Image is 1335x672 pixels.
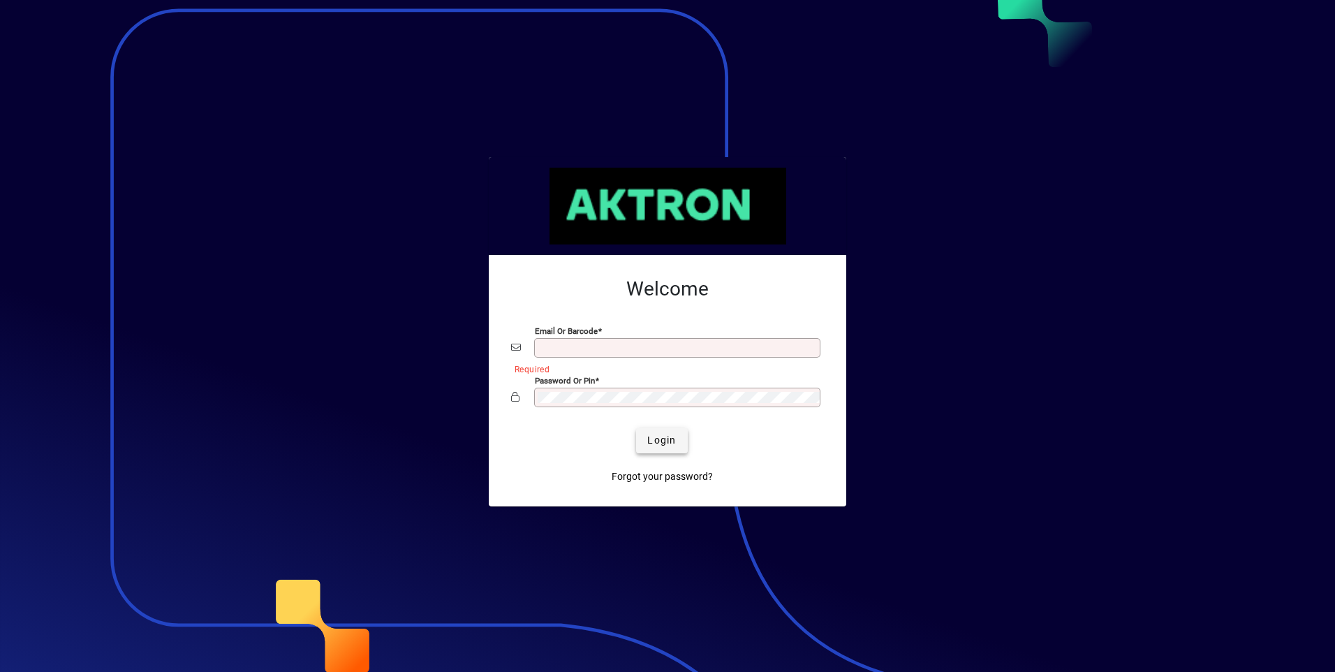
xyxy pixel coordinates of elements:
mat-error: Required [515,361,813,376]
span: Login [647,433,676,448]
span: Forgot your password? [612,469,713,484]
mat-label: Password or Pin [535,375,595,385]
a: Forgot your password? [606,465,718,490]
button: Login [636,428,687,453]
mat-label: Email or Barcode [535,326,598,335]
h2: Welcome [511,277,824,301]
